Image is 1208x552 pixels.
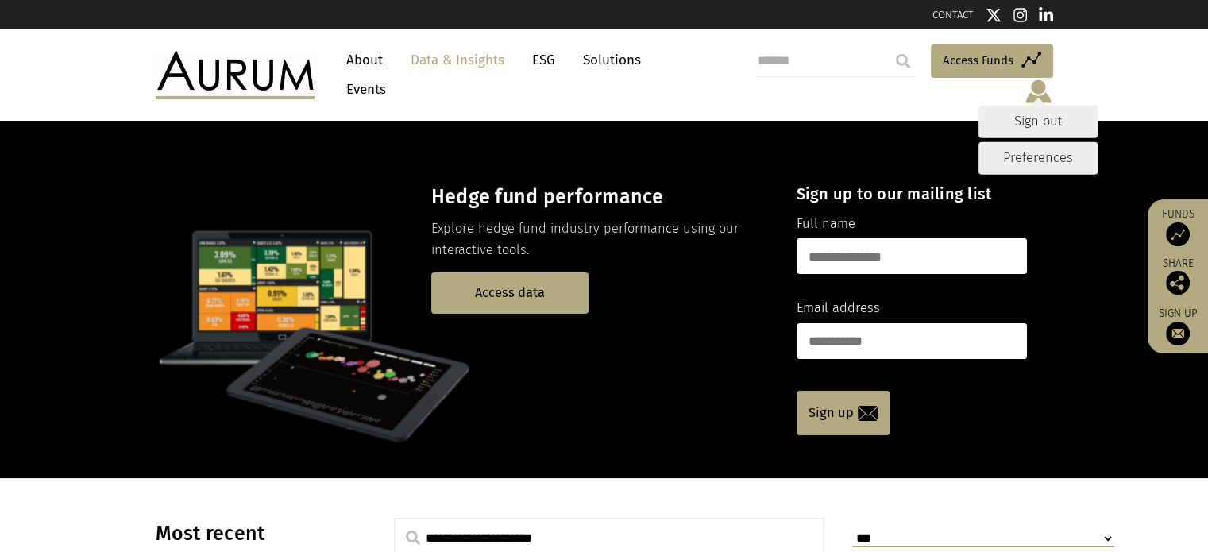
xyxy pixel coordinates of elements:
a: Data & Insights [403,45,512,75]
a: Sign up [797,391,890,435]
a: About [338,45,391,75]
img: Share this post [1166,271,1190,295]
div: Share [1156,258,1200,295]
h3: Most recent [156,522,354,546]
h3: Hedge fund performance [431,185,769,209]
a: Access Funds [931,44,1053,78]
img: Instagram icon [1013,7,1028,23]
p: Explore hedge fund industry performance using our interactive tools. [431,218,769,261]
a: ESG [524,45,563,75]
img: account-icon.svg [1024,78,1053,105]
img: Access Funds [1166,222,1190,246]
img: email-icon [858,406,878,421]
a: Access data [431,272,589,313]
a: Sign up [1156,307,1200,345]
img: search.svg [406,531,420,545]
span: Access Funds [943,51,1013,70]
a: Funds [1156,207,1200,246]
a: Events [338,75,386,104]
input: Submit [887,45,919,77]
a: Preferences [978,142,1098,175]
img: Linkedin icon [1039,7,1053,23]
img: Twitter icon [986,7,1002,23]
img: Aurum [156,51,315,98]
a: CONTACT [932,9,974,21]
h4: Sign up to our mailing list [797,184,1027,203]
a: Solutions [575,45,649,75]
img: Sign up to our newsletter [1166,322,1190,345]
label: Email address [797,298,880,318]
label: Full name [797,214,855,234]
a: Sign out [978,105,1098,137]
